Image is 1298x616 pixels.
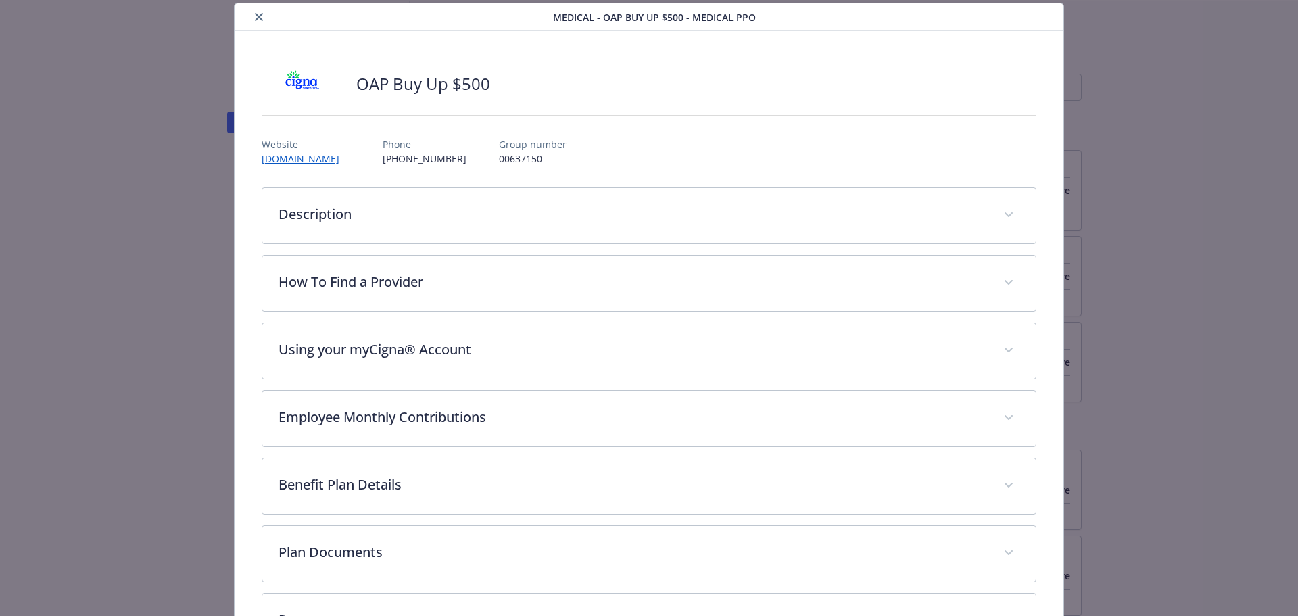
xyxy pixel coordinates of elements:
div: Plan Documents [262,526,1036,582]
div: Description [262,188,1036,243]
div: Employee Monthly Contributions [262,391,1036,446]
div: Using your myCigna® Account [262,323,1036,379]
button: close [251,9,267,25]
p: How To Find a Provider [279,272,988,292]
p: Description [279,204,988,224]
p: Benefit Plan Details [279,475,988,495]
p: [PHONE_NUMBER] [383,151,466,166]
div: Benefit Plan Details [262,458,1036,514]
p: Plan Documents [279,542,988,563]
div: How To Find a Provider [262,256,1036,311]
p: Using your myCigna® Account [279,339,988,360]
p: Phone [383,137,466,151]
p: 00637150 [499,151,567,166]
p: Website [262,137,350,151]
img: CIGNA [262,64,343,104]
h2: OAP Buy Up $500 [356,72,490,95]
a: [DOMAIN_NAME] [262,152,350,165]
p: Group number [499,137,567,151]
span: Medical - OAP Buy Up $500 - Medical PPO [553,10,756,24]
p: Employee Monthly Contributions [279,407,988,427]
